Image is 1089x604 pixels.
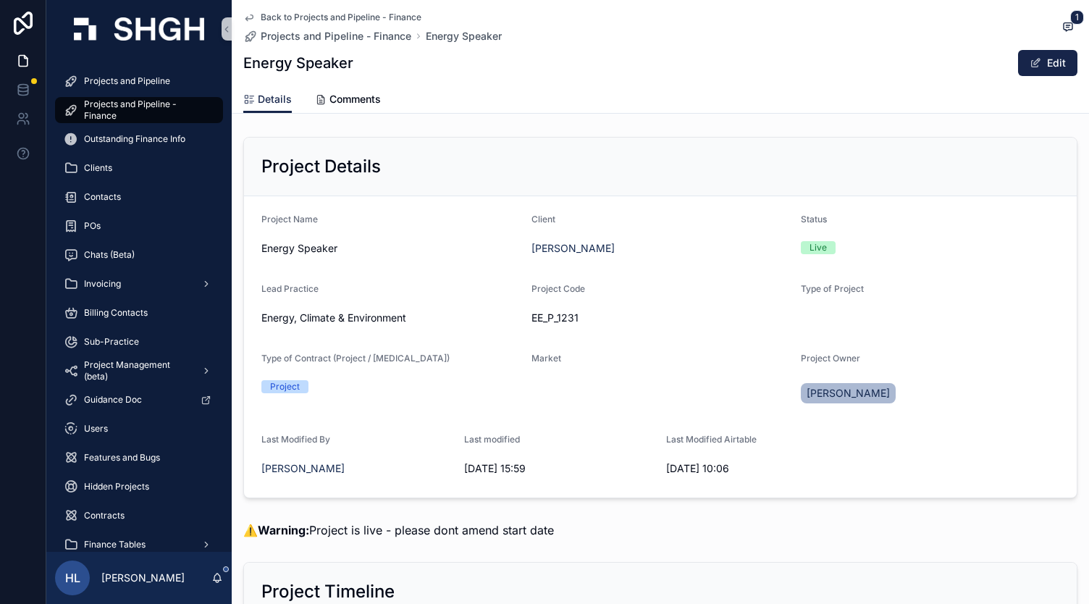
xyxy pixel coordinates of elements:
[1070,10,1084,25] span: 1
[84,394,142,406] span: Guidance Doc
[531,241,615,256] a: [PERSON_NAME]
[261,12,421,23] span: Back to Projects and Pipeline - Finance
[84,481,149,492] span: Hidden Projects
[243,523,554,537] span: ⚠️ Project is live - please dont amend start date
[243,29,411,43] a: Projects and Pipeline - Finance
[84,133,185,145] span: Outstanding Finance Info
[55,387,223,413] a: Guidance Doc
[55,242,223,268] a: Chats (Beta)
[84,539,146,550] span: Finance Tables
[55,329,223,355] a: Sub-Practice
[55,213,223,239] a: POs
[261,283,319,294] span: Lead Practice
[84,249,135,261] span: Chats (Beta)
[531,283,585,294] span: Project Code
[801,283,864,294] span: Type of Project
[55,97,223,123] a: Projects and Pipeline - Finance
[84,452,160,464] span: Features and Bugs
[666,461,857,476] span: [DATE] 10:06
[801,383,896,403] a: [PERSON_NAME]
[315,86,381,115] a: Comments
[84,359,190,382] span: Project Management (beta)
[261,353,450,364] span: Type of Contract (Project / [MEDICAL_DATA])
[55,300,223,326] a: Billing Contacts
[55,155,223,181] a: Clients
[55,503,223,529] a: Contracts
[261,214,318,225] span: Project Name
[243,12,421,23] a: Back to Projects and Pipeline - Finance
[258,92,292,106] span: Details
[426,29,502,43] a: Energy Speaker
[55,68,223,94] a: Projects and Pipeline
[84,162,112,174] span: Clients
[261,241,520,256] span: Energy Speaker
[74,17,204,41] img: App logo
[270,380,300,393] div: Project
[261,434,330,445] span: Last Modified By
[464,434,520,445] span: Last modified
[807,386,890,400] span: [PERSON_NAME]
[261,29,411,43] span: Projects and Pipeline - Finance
[84,307,148,319] span: Billing Contacts
[810,241,827,254] div: Live
[84,191,121,203] span: Contacts
[261,461,345,476] a: [PERSON_NAME]
[84,510,125,521] span: Contracts
[55,184,223,210] a: Contacts
[55,126,223,152] a: Outstanding Finance Info
[531,214,555,225] span: Client
[55,271,223,297] a: Invoicing
[65,569,80,587] span: HL
[261,311,406,325] span: Energy, Climate & Environment
[46,58,232,552] div: scrollable content
[55,445,223,471] a: Features and Bugs
[464,461,655,476] span: [DATE] 15:59
[243,53,353,73] h1: Energy Speaker
[84,336,139,348] span: Sub-Practice
[55,358,223,384] a: Project Management (beta)
[258,523,309,537] strong: Warning:
[55,532,223,558] a: Finance Tables
[84,423,108,435] span: Users
[84,278,121,290] span: Invoicing
[55,474,223,500] a: Hidden Projects
[84,75,170,87] span: Projects and Pipeline
[666,434,757,445] span: Last Modified Airtable
[261,155,381,178] h2: Project Details
[84,220,101,232] span: POs
[261,580,395,603] h2: Project Timeline
[531,311,790,325] span: EE_P_1231
[801,214,827,225] span: Status
[84,98,209,122] span: Projects and Pipeline - Finance
[801,353,860,364] span: Project Owner
[243,86,292,114] a: Details
[55,416,223,442] a: Users
[101,571,185,585] p: [PERSON_NAME]
[531,353,561,364] span: Market
[329,92,381,106] span: Comments
[1018,50,1077,76] button: Edit
[1059,19,1077,37] button: 1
